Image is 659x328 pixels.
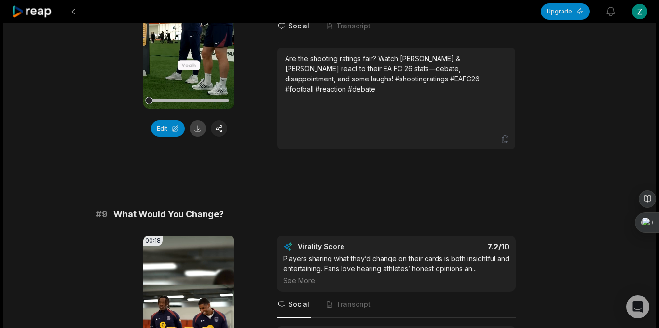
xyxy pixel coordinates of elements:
span: # 9 [96,208,108,221]
div: 7.2 /10 [406,242,510,251]
div: See More [283,276,509,286]
div: Are the shooting ratings fair? Watch [PERSON_NAME] & [PERSON_NAME] react to their EA FC 26 stats—... [285,53,508,94]
div: Virality Score [298,242,401,251]
span: Social [288,21,309,31]
div: Players sharing what they’d change on their cards is both insightful and entertaining. Fans love ... [283,253,509,286]
button: Edit [151,120,185,137]
span: What Would You Change? [113,208,224,221]
nav: Tabs [277,292,516,318]
span: Social [288,300,309,309]
button: Upgrade [541,3,590,20]
div: Open Intercom Messenger [626,295,649,318]
span: Transcript [336,21,371,31]
nav: Tabs [277,13,516,39]
span: Transcript [336,300,371,309]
